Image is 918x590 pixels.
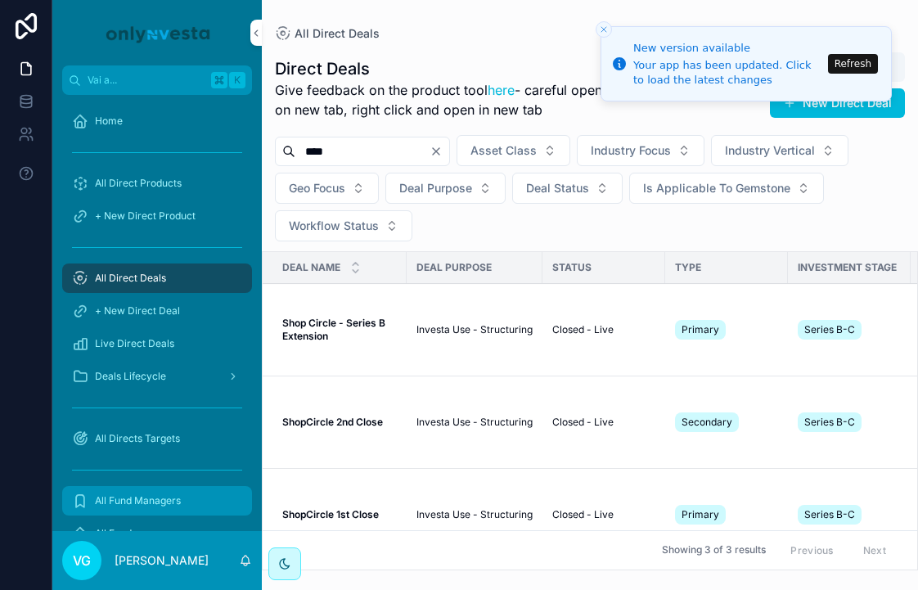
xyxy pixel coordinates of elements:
a: Primary [675,317,778,343]
button: Select Button [275,210,412,241]
a: Live Direct Deals [62,329,252,358]
span: Deal Status [526,180,589,196]
span: + New Direct Product [95,209,196,223]
a: Investa Use - Structuring [416,416,533,429]
a: Deals Lifecycle [62,362,252,391]
h1: Direct Deals [275,57,748,80]
strong: ShopCircle 1st Close [282,508,379,520]
button: Vai a...K [62,65,252,95]
div: Your app has been updated. Click to load the latest changes [633,58,823,88]
button: Select Button [512,173,623,204]
font: Vai a... [88,74,117,86]
a: Home [62,106,252,136]
span: Closed - Live [552,508,614,521]
button: New Direct Deal [770,88,905,118]
span: All Direct Deals [95,272,166,285]
strong: ShopCircle 2nd Close [282,416,383,428]
span: Secondary [682,416,732,429]
span: Series B-C [804,508,855,521]
span: Industry Focus [591,142,671,159]
span: All Direct Deals [295,25,380,42]
a: + New Direct Deal [62,296,252,326]
div: contenuto scorrevole [52,95,262,531]
a: Shop Circle - Series B Extension [282,317,397,343]
span: Closed - Live [552,323,614,336]
a: All Fund Managers [62,486,252,516]
span: Investment Stage [798,261,897,274]
span: Home [95,115,123,128]
span: Deal Name [282,261,340,274]
a: All Funds [62,519,252,548]
span: Series B-C [804,323,855,336]
span: All Directs Targets [95,432,180,445]
a: Closed - Live [552,508,655,521]
a: Series B-C [798,317,901,343]
span: Deals Lifecycle [95,370,166,383]
button: Clear [430,145,449,158]
span: All Fund Managers [95,494,181,507]
p: [PERSON_NAME] [115,552,209,569]
button: Select Button [711,135,848,166]
span: Deal Purpose [416,261,492,274]
span: + New Direct Deal [95,304,180,318]
span: Series B-C [804,416,855,429]
a: Series B-C [798,502,901,528]
a: All Directs Targets [62,424,252,453]
span: Type [675,261,701,274]
span: Showing 3 of 3 results [662,544,766,557]
font: K [234,74,241,86]
span: Deal Purpose [399,180,472,196]
span: Industry Vertical [725,142,815,159]
a: Primary [675,502,778,528]
span: All Direct Products [95,177,182,190]
img: Logo dell'app [103,20,211,46]
button: Select Button [275,173,379,204]
span: VG [73,551,91,570]
span: Geo Focus [289,180,345,196]
a: ShopCircle 2nd Close [282,416,397,429]
button: Select Button [457,135,570,166]
span: Workflow Status [289,218,379,234]
button: Select Button [629,173,824,204]
a: All Direct Products [62,169,252,198]
button: Close toast [596,21,612,38]
span: Closed - Live [552,416,614,429]
a: Series B-C [798,409,901,435]
a: Investa Use - Structuring [416,508,533,521]
span: Is Applicable To Gemstone [643,180,790,196]
button: Refresh [828,54,878,74]
a: Secondary [675,409,778,435]
a: here [488,82,515,98]
a: + New Direct Product [62,201,252,231]
strong: Shop Circle - Series B Extension [282,317,388,342]
button: Select Button [577,135,704,166]
a: Closed - Live [552,416,655,429]
div: New version available [633,40,823,56]
a: All Direct Deals [275,25,380,42]
span: Live Direct Deals [95,337,174,350]
a: All Direct Deals [62,263,252,293]
span: Primary [682,508,719,521]
span: Primary [682,323,719,336]
span: All Funds [95,527,137,540]
span: Give feedback on the product tool - careful opens on this tab. To open on new tab, right click an... [275,80,748,119]
button: Select Button [385,173,506,204]
a: Investa Use - Structuring [416,323,533,336]
a: ShopCircle 1st Close [282,508,397,521]
span: Asset Class [470,142,537,159]
a: Closed - Live [552,323,655,336]
span: Status [552,261,592,274]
